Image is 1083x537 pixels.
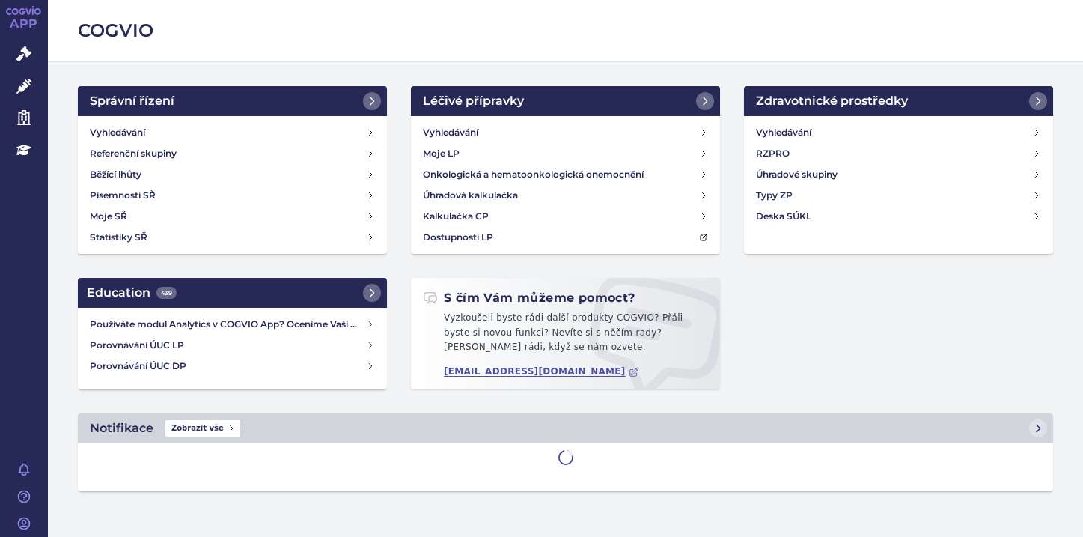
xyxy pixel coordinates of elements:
a: Vyhledávání [750,122,1047,143]
h2: COGVIO [78,18,1053,43]
h4: Vyhledávání [90,125,145,140]
a: Běžící lhůty [84,164,381,185]
a: Úhradové skupiny [750,164,1047,185]
h4: Statistiky SŘ [90,230,147,245]
h4: Vyhledávání [756,125,811,140]
a: Porovnávání ÚUC DP [84,356,381,377]
h4: Používáte modul Analytics v COGVIO App? Oceníme Vaši zpětnou vazbu! [90,317,366,332]
a: Vyhledávání [84,122,381,143]
span: Zobrazit vše [165,420,240,437]
h2: Léčivé přípravky [423,92,524,110]
a: Používáte modul Analytics v COGVIO App? Oceníme Vaši zpětnou vazbu! [84,314,381,335]
h2: S čím Vám můžeme pomoct? [423,290,635,306]
a: Education439 [78,278,387,308]
a: Deska SÚKL [750,206,1047,227]
h4: Vyhledávání [423,125,478,140]
a: Dostupnosti LP [417,227,714,248]
h4: Deska SÚKL [756,209,811,224]
h4: Typy ZP [756,188,793,203]
h4: Moje SŘ [90,209,127,224]
a: Léčivé přípravky [411,86,720,116]
a: Úhradová kalkulačka [417,185,714,206]
a: Porovnávání ÚUC LP [84,335,381,356]
h4: Moje LP [423,146,460,161]
a: Zdravotnické prostředky [744,86,1053,116]
h4: Onkologická a hematoonkologická onemocnění [423,167,644,182]
h4: Referenční skupiny [90,146,177,161]
h4: Porovnávání ÚUC DP [90,359,366,374]
h4: Kalkulačka CP [423,209,489,224]
a: Moje SŘ [84,206,381,227]
a: Písemnosti SŘ [84,185,381,206]
h4: Dostupnosti LP [423,230,493,245]
h4: RZPRO [756,146,790,161]
a: Statistiky SŘ [84,227,381,248]
h4: Úhradové skupiny [756,167,838,182]
h4: Porovnávání ÚUC LP [90,338,366,353]
h4: Úhradová kalkulačka [423,188,518,203]
a: RZPRO [750,143,1047,164]
a: Typy ZP [750,185,1047,206]
a: Vyhledávání [417,122,714,143]
h2: Notifikace [90,419,153,437]
a: Referenční skupiny [84,143,381,164]
a: Onkologická a hematoonkologická onemocnění [417,164,714,185]
a: Moje LP [417,143,714,164]
span: 439 [156,287,177,299]
a: Správní řízení [78,86,387,116]
h2: Zdravotnické prostředky [756,92,908,110]
h4: Běžící lhůty [90,167,141,182]
a: Kalkulačka CP [417,206,714,227]
h4: Písemnosti SŘ [90,188,156,203]
h2: Správní řízení [90,92,174,110]
a: NotifikaceZobrazit vše [78,413,1053,443]
a: [EMAIL_ADDRESS][DOMAIN_NAME] [444,366,639,377]
p: Vyzkoušeli byste rádi další produkty COGVIO? Přáli byste si novou funkci? Nevíte si s něčím rady?... [423,311,708,361]
h2: Education [87,284,177,302]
